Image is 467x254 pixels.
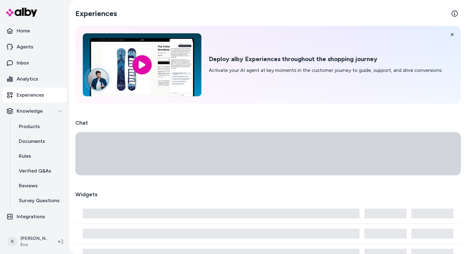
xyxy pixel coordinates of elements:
p: Analytics [17,75,38,83]
p: Survey Questions [19,197,60,204]
p: Products [19,123,40,130]
a: Analytics [2,72,67,86]
p: Agents [17,43,33,51]
p: Activate your AI agent at key moments in the customer journey to guide, support, and drive conver... [209,67,443,74]
a: Home [2,23,67,38]
p: Integrations [17,213,45,220]
p: Verified Q&As [19,167,51,175]
p: Home [17,27,30,35]
a: Experiences [2,88,67,102]
a: Verified Q&As [13,164,67,178]
p: Inbox [17,59,29,67]
img: alby Logo [6,8,37,17]
a: Inbox [2,56,67,70]
p: Rules [19,152,31,160]
p: Knowledge [17,107,43,115]
p: Experiences [17,91,44,99]
h2: Widgets [75,190,98,199]
a: Documents [13,134,67,149]
span: Evo [20,242,48,248]
p: [PERSON_NAME] [20,235,48,242]
button: Knowledge [2,104,67,119]
a: Reviews [13,178,67,193]
a: Survey Questions [13,193,67,208]
h2: Deploy alby Experiences throughout the shopping journey [209,55,443,63]
span: K [7,237,17,247]
a: Products [13,119,67,134]
button: K[PERSON_NAME]Evo [4,232,53,252]
a: Agents [2,40,67,54]
h2: Chat [75,119,461,127]
a: Rules [13,149,67,164]
h2: Experiences [75,9,117,19]
a: Integrations [2,209,67,224]
p: Reviews [19,182,38,189]
p: Documents [19,138,45,145]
